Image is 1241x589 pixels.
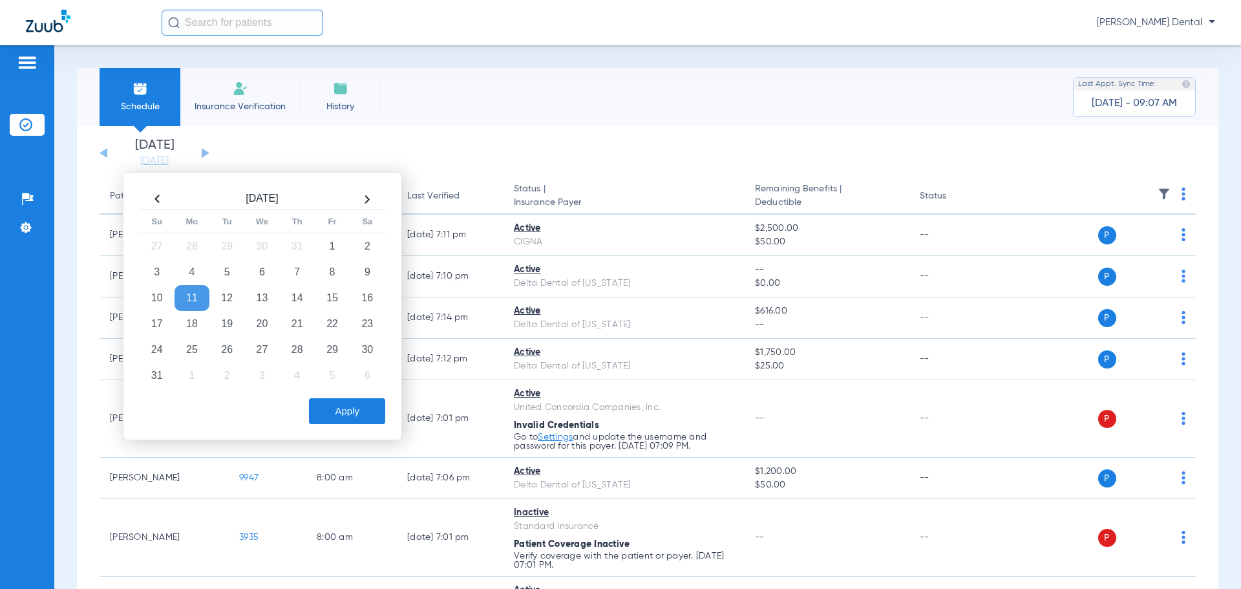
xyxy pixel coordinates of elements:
[397,499,504,577] td: [DATE] 7:01 PM
[514,540,630,549] span: Patient Coverage Inactive
[514,277,734,290] div: Delta Dental of [US_STATE]
[110,189,218,203] div: Patient Name
[514,421,599,430] span: Invalid Credentials
[133,81,148,96] img: Schedule
[909,256,997,297] td: --
[1152,352,1165,365] img: x.svg
[1182,228,1185,241] img: group-dot-blue.svg
[1098,529,1116,547] span: P
[1182,471,1185,484] img: group-dot-blue.svg
[1098,410,1116,428] span: P
[514,552,734,570] p: Verify coverage with the patient or payer. [DATE] 07:01 PM.
[514,346,734,359] div: Active
[755,277,898,290] span: $0.00
[514,465,734,478] div: Active
[514,433,734,451] p: Go to and update the username and password for this payer. [DATE] 07:09 PM.
[755,222,898,235] span: $2,500.00
[1182,352,1185,365] img: group-dot-blue.svg
[116,155,193,167] a: [DATE]
[1092,97,1177,110] span: [DATE] - 09:07 AM
[407,189,493,203] div: Last Verified
[109,100,171,113] span: Schedule
[1182,80,1191,89] img: last sync help info
[306,458,397,499] td: 8:00 AM
[397,256,504,297] td: [DATE] 7:10 PM
[514,222,734,235] div: Active
[755,346,898,359] span: $1,750.00
[755,478,898,492] span: $50.00
[239,533,259,542] span: 3935
[909,178,997,215] th: Status
[1152,311,1165,324] img: x.svg
[755,359,898,373] span: $25.00
[1152,471,1165,484] img: x.svg
[755,465,898,478] span: $1,200.00
[1182,412,1185,425] img: group-dot-blue.svg
[310,100,371,113] span: History
[504,178,745,215] th: Status |
[1152,531,1165,544] img: x.svg
[909,297,997,339] td: --
[116,139,193,167] li: [DATE]
[333,81,348,96] img: History
[909,380,997,458] td: --
[1182,311,1185,324] img: group-dot-blue.svg
[1078,78,1156,91] span: Last Appt. Sync Time:
[1098,226,1116,244] span: P
[306,499,397,577] td: 8:00 AM
[755,414,765,423] span: --
[100,499,229,577] td: [PERSON_NAME]
[17,55,37,70] img: hamburger-icon
[909,339,997,380] td: --
[909,215,997,256] td: --
[26,10,70,32] img: Zuub Logo
[397,339,504,380] td: [DATE] 7:12 PM
[190,100,290,113] span: Insurance Verification
[100,458,229,499] td: [PERSON_NAME]
[397,215,504,256] td: [DATE] 7:11 PM
[755,235,898,249] span: $50.00
[755,196,898,209] span: Deductible
[233,81,248,96] img: Manual Insurance Verification
[538,433,573,442] a: Settings
[514,263,734,277] div: Active
[745,178,909,215] th: Remaining Benefits |
[239,473,259,482] span: 9947
[755,263,898,277] span: --
[1097,16,1215,29] span: [PERSON_NAME] Dental
[909,499,997,577] td: --
[1098,350,1116,369] span: P
[514,305,734,318] div: Active
[397,297,504,339] td: [DATE] 7:14 PM
[110,189,167,203] div: Patient Name
[514,318,734,332] div: Delta Dental of [US_STATE]
[514,506,734,520] div: Inactive
[1098,309,1116,327] span: P
[175,189,350,210] th: [DATE]
[397,458,504,499] td: [DATE] 7:06 PM
[1152,228,1165,241] img: x.svg
[514,401,734,414] div: United Concordia Companies, Inc.
[514,478,734,492] div: Delta Dental of [US_STATE]
[514,235,734,249] div: CIGNA
[514,196,734,209] span: Insurance Payer
[514,387,734,401] div: Active
[1182,270,1185,283] img: group-dot-blue.svg
[755,533,765,542] span: --
[168,17,180,28] img: Search Icon
[1098,469,1116,487] span: P
[407,189,460,203] div: Last Verified
[1158,187,1171,200] img: filter.svg
[1152,270,1165,283] img: x.svg
[1176,527,1241,589] iframe: Chat Widget
[1152,412,1165,425] img: x.svg
[1182,187,1185,200] img: group-dot-blue.svg
[755,318,898,332] span: --
[1098,268,1116,286] span: P
[514,520,734,533] div: Standard Insurance
[755,305,898,318] span: $616.00
[397,380,504,458] td: [DATE] 7:01 PM
[514,359,734,373] div: Delta Dental of [US_STATE]
[309,398,385,424] button: Apply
